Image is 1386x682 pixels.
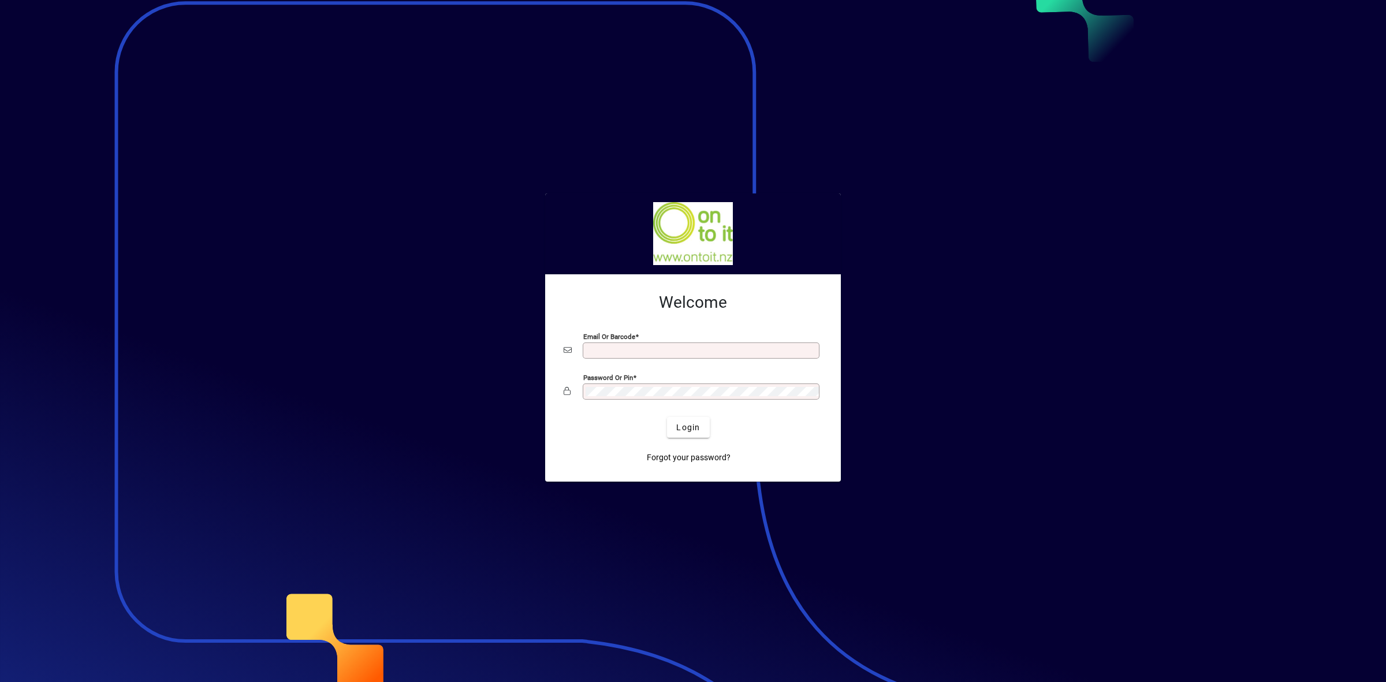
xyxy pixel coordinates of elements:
[583,374,633,382] mat-label: Password or Pin
[667,417,709,438] button: Login
[583,333,635,341] mat-label: Email or Barcode
[647,452,731,464] span: Forgot your password?
[564,293,822,312] h2: Welcome
[642,447,735,468] a: Forgot your password?
[676,422,700,434] span: Login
